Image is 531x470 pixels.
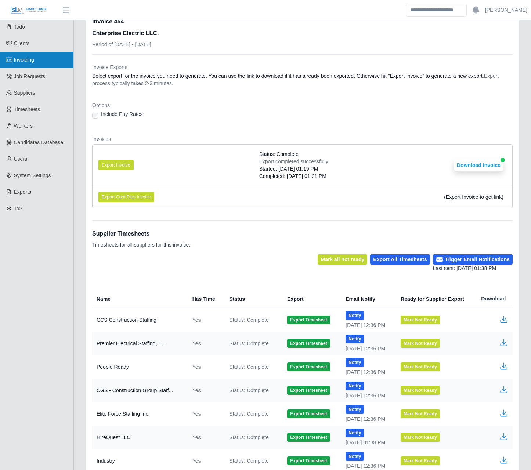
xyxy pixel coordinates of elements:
[259,158,328,165] div: Export completed successfully
[346,405,364,414] button: Notify
[401,433,440,442] button: Mark Not Ready
[187,332,224,355] td: Yes
[346,335,364,343] button: Notify
[229,387,268,394] span: Status: Complete
[92,135,513,143] dt: Invoices
[187,290,224,308] th: Has Time
[92,102,513,109] dt: Options
[259,172,328,180] div: Completed: [DATE] 01:21 PM
[401,339,440,348] button: Mark Not Ready
[287,433,330,442] button: Export Timesheet
[475,290,513,308] th: Download
[14,106,40,112] span: Timesheets
[346,462,389,470] div: [DATE] 12:36 PM
[14,156,28,162] span: Users
[14,139,64,145] span: Candidates Database
[318,254,367,265] button: Mark all not ready
[287,456,330,465] button: Export Timesheet
[346,392,389,399] div: [DATE] 12:36 PM
[433,265,513,272] div: Last sent: [DATE] 01:38 PM
[229,340,268,347] span: Status: Complete
[101,110,143,118] label: Include Pay Rates
[187,308,224,332] td: Yes
[485,6,527,14] a: [PERSON_NAME]
[287,316,330,324] button: Export Timesheet
[229,316,268,324] span: Status: Complete
[92,355,187,379] td: People Ready
[92,290,187,308] th: Name
[433,254,513,265] button: Trigger Email Notifications
[370,254,430,265] button: Export All Timesheets
[281,290,340,308] th: Export
[98,160,134,170] button: Export Invoice
[346,345,389,352] div: [DATE] 12:36 PM
[14,205,23,211] span: ToS
[401,456,440,465] button: Mark Not Ready
[346,429,364,437] button: Notify
[346,368,389,376] div: [DATE] 12:36 PM
[340,290,395,308] th: Email Notify
[92,308,187,332] td: CCS Construction Staffing
[229,434,268,441] span: Status: Complete
[401,362,440,371] button: Mark Not Ready
[14,90,35,96] span: Suppliers
[287,339,330,348] button: Export Timesheet
[92,17,159,26] h2: Invoice 454
[259,165,328,172] div: Started: [DATE] 01:19 PM
[14,172,51,178] span: System Settings
[187,379,224,402] td: Yes
[92,332,187,355] td: Premier Electrical Staffing, L...
[10,6,47,14] img: SLM Logo
[454,159,503,171] button: Download Invoice
[346,382,364,390] button: Notify
[14,189,31,195] span: Exports
[14,40,30,46] span: Clients
[229,457,268,464] span: Status: Complete
[406,4,467,17] input: Search
[92,29,159,38] h3: Enterprise Electric LLC.
[395,290,475,308] th: Ready for Supplier Export
[92,41,159,48] p: Period of [DATE] - [DATE]
[346,439,389,446] div: [DATE] 01:38 PM
[92,426,187,449] td: HireQuest LLC
[92,402,187,426] td: Elite Force Staffing Inc.
[346,358,364,367] button: Notify
[346,311,364,320] button: Notify
[14,123,33,129] span: Workers
[444,194,503,200] span: (Export Invoice to get link)
[92,63,513,71] dt: Invoice Exports
[229,363,268,371] span: Status: Complete
[287,386,330,395] button: Export Timesheet
[229,410,268,418] span: Status: Complete
[346,452,364,461] button: Notify
[14,73,46,79] span: Job Requests
[401,316,440,324] button: Mark Not Ready
[187,426,224,449] td: Yes
[92,72,513,87] dd: Select export for the invoice you need to generate. You can use the link to download if it has al...
[346,321,389,329] div: [DATE] 12:36 PM
[287,362,330,371] button: Export Timesheet
[92,379,187,402] td: CGS - Construction Group Staff...
[287,409,330,418] button: Export Timesheet
[401,386,440,395] button: Mark Not Ready
[223,290,281,308] th: Status
[454,162,503,168] a: Download Invoice
[14,24,25,30] span: Todo
[92,241,190,248] p: Timesheets for all suppliers for this invoice.
[187,355,224,379] td: Yes
[346,415,389,423] div: [DATE] 12:36 PM
[92,229,190,238] h1: Supplier Timesheets
[187,402,224,426] td: Yes
[401,409,440,418] button: Mark Not Ready
[259,150,299,158] span: Status: Complete
[14,57,34,63] span: Invoicing
[98,192,154,202] button: Export Cost-Plus Invoice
